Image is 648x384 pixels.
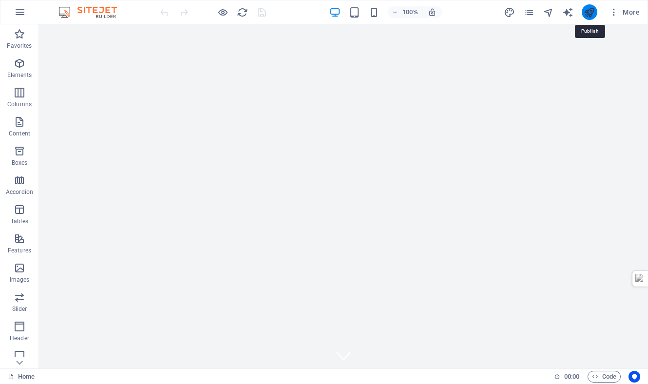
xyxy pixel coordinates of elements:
span: 00 00 [564,371,579,383]
p: Tables [11,217,28,225]
i: Design (Ctrl+Alt+Y) [504,7,515,18]
h6: 100% [402,6,418,18]
span: : [571,373,572,380]
img: Editor Logo [56,6,129,18]
button: pages [523,6,535,18]
button: 100% [388,6,422,18]
i: Navigator [543,7,554,18]
p: Accordion [6,188,33,196]
p: Features [8,247,31,254]
p: Content [9,130,30,137]
p: Favorites [7,42,32,50]
button: Usercentrics [629,371,640,383]
p: Images [10,276,30,284]
button: More [605,4,644,20]
p: Boxes [12,159,28,167]
i: On resize automatically adjust zoom level to fit chosen device. [428,8,437,17]
i: Pages (Ctrl+Alt+S) [523,7,534,18]
button: reload [236,6,248,18]
button: Code [588,371,621,383]
i: AI Writer [562,7,573,18]
h6: Session time [554,371,580,383]
span: Code [592,371,616,383]
button: navigator [543,6,554,18]
button: text_generator [562,6,574,18]
span: More [609,7,640,17]
p: Header [10,334,29,342]
p: Columns [7,100,32,108]
p: Slider [12,305,27,313]
button: publish [582,4,597,20]
p: Elements [7,71,32,79]
button: design [504,6,515,18]
a: Click to cancel selection. Double-click to open Pages [8,371,35,383]
button: Click here to leave preview mode and continue editing [217,6,229,18]
i: Reload page [237,7,248,18]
